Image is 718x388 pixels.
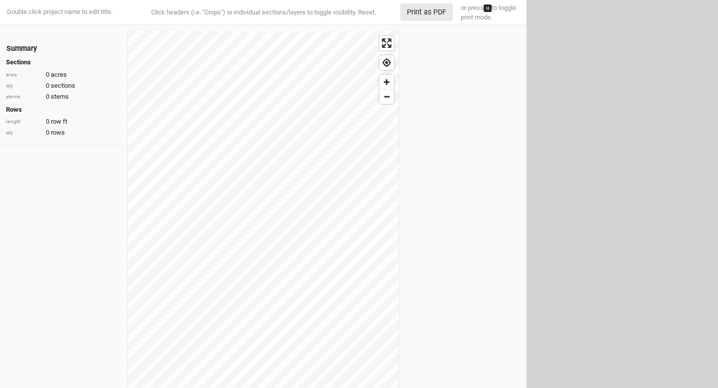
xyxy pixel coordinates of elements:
[131,7,395,17] div: Click headers (i.e. "Crops") or individual sections/layers to toggle visibility.
[5,7,113,16] div: Double click project name to edit title.
[6,58,121,66] h4: Sections
[379,55,394,70] button: Find my location
[6,92,121,101] div: 0
[6,93,41,101] div: stems
[51,81,75,90] span: sections
[358,7,376,17] button: Reset.
[6,128,121,137] div: 0
[6,70,121,79] div: 0
[6,82,41,90] div: qty
[6,129,41,137] div: qty
[379,90,394,104] span: Zoom out
[6,71,41,79] div: area
[6,43,37,54] div: Summary
[51,70,67,79] span: acres
[6,81,121,90] div: 0
[6,106,121,114] h4: Rows
[51,92,69,101] span: stems
[379,89,394,104] button: Zoom out
[6,118,41,126] div: length
[6,117,121,126] div: 0
[51,128,65,137] span: rows
[379,75,394,89] button: Zoom in
[51,117,67,126] span: row ft
[484,4,492,12] kbd: H
[400,3,453,21] button: Print as PDF
[379,36,394,50] button: Enter fullscreen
